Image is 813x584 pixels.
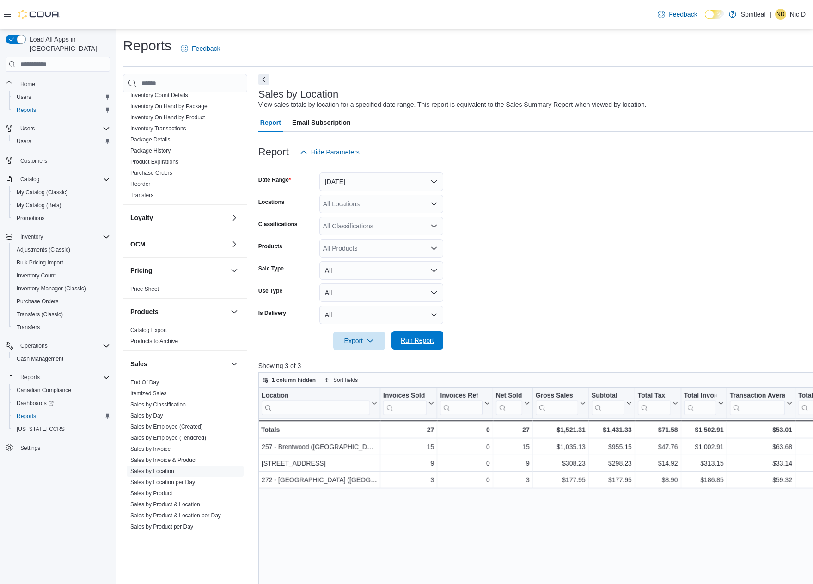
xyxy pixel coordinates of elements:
span: Feedback [192,44,220,53]
button: Users [2,122,114,135]
span: Users [17,93,31,101]
h3: Report [258,147,289,158]
span: Settings [20,444,40,452]
span: Price Sheet [130,285,159,293]
div: 0 [440,424,489,435]
div: Inventory [123,68,247,204]
span: Catalog [17,174,110,185]
span: Washington CCRS [13,424,110,435]
div: Invoices Sold [383,392,427,400]
button: All [319,283,443,302]
button: Next [258,74,269,85]
a: Inventory Count Details [130,92,188,98]
div: View sales totals by location for a specified date range. This report is equivalent to the Sales ... [258,100,647,110]
button: Products [229,306,240,317]
span: Canadian Compliance [17,387,71,394]
button: Transaction Average [730,392,792,415]
a: Purchase Orders [13,296,62,307]
a: Transfers [13,322,43,333]
div: Products [123,325,247,350]
h3: Sales by Location [258,89,339,100]
button: Reports [9,104,114,117]
a: Canadian Compliance [13,385,75,396]
span: Inventory Count [17,272,56,279]
div: 9 [496,458,530,469]
a: Products to Archive [130,338,178,344]
div: $955.15 [591,441,631,452]
a: Feedback [654,5,701,24]
button: All [319,261,443,280]
span: Reports [17,412,36,420]
button: Run Report [391,331,443,350]
button: Sales [130,359,227,369]
a: Sales by Location [130,468,174,474]
span: Purchase Orders [17,298,59,305]
button: Invoices Sold [383,392,434,415]
span: Users [13,136,110,147]
a: Inventory Count [13,270,60,281]
span: Feedback [669,10,697,19]
a: [US_STATE] CCRS [13,424,68,435]
a: Sales by Product & Location [130,501,200,508]
a: End Of Day [130,379,159,386]
div: Subtotal [591,392,624,400]
label: Locations [258,198,285,206]
a: Sales by Classification [130,401,186,408]
span: Adjustments (Classic) [13,244,110,255]
span: Sales by Product & Location per Day [130,512,221,519]
button: Settings [2,441,114,455]
div: Transaction Average [730,392,785,400]
button: Transfers [9,321,114,334]
div: Total Tax [637,392,670,415]
a: Reorder [130,181,150,187]
label: Products [258,243,282,250]
span: Dashboards [17,400,54,407]
button: Customers [2,154,114,167]
a: Dashboards [13,398,57,409]
input: Dark Mode [705,10,724,19]
nav: Complex example [6,74,110,479]
h3: OCM [130,240,146,249]
button: Adjustments (Classic) [9,243,114,256]
a: Feedback [177,39,224,58]
span: Sort fields [333,376,358,384]
div: 3 [496,474,530,486]
a: Sales by Employee (Created) [130,424,203,430]
span: Sales by Location [130,467,174,475]
a: Cash Management [13,353,67,364]
div: 0 [440,458,489,469]
a: Sales by Invoice & Product [130,457,196,463]
span: Products to Archive [130,338,178,345]
a: Bulk Pricing Import [13,257,67,268]
span: Transfers (Classic) [17,311,63,318]
div: Invoices Ref [440,392,482,415]
div: Subtotal [591,392,624,415]
span: Users [20,125,35,132]
div: Sales [123,377,247,536]
a: Sales by Product per Day [130,523,193,530]
button: Pricing [229,265,240,276]
div: $71.58 [637,424,678,435]
div: $33.14 [730,458,792,469]
button: Reports [2,371,114,384]
button: Reports [9,410,114,423]
a: Product Expirations [130,159,178,165]
a: Purchase Orders [130,170,172,176]
span: End Of Day [130,379,159,386]
a: Dashboards [9,397,114,410]
span: Settings [17,442,110,454]
span: Bulk Pricing Import [17,259,63,266]
button: Total Invoiced [684,392,723,415]
a: Inventory On Hand by Product [130,114,205,121]
button: OCM [130,240,227,249]
a: Sales by Employee (Tendered) [130,435,206,441]
span: Customers [17,154,110,166]
button: Inventory [2,230,114,243]
span: Catalog Export [130,326,167,334]
span: Reports [17,106,36,114]
div: $14.92 [637,458,678,469]
button: [DATE] [319,172,443,191]
div: 257 - Brentwood ([GEOGRAPHIC_DATA]) [262,441,377,452]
